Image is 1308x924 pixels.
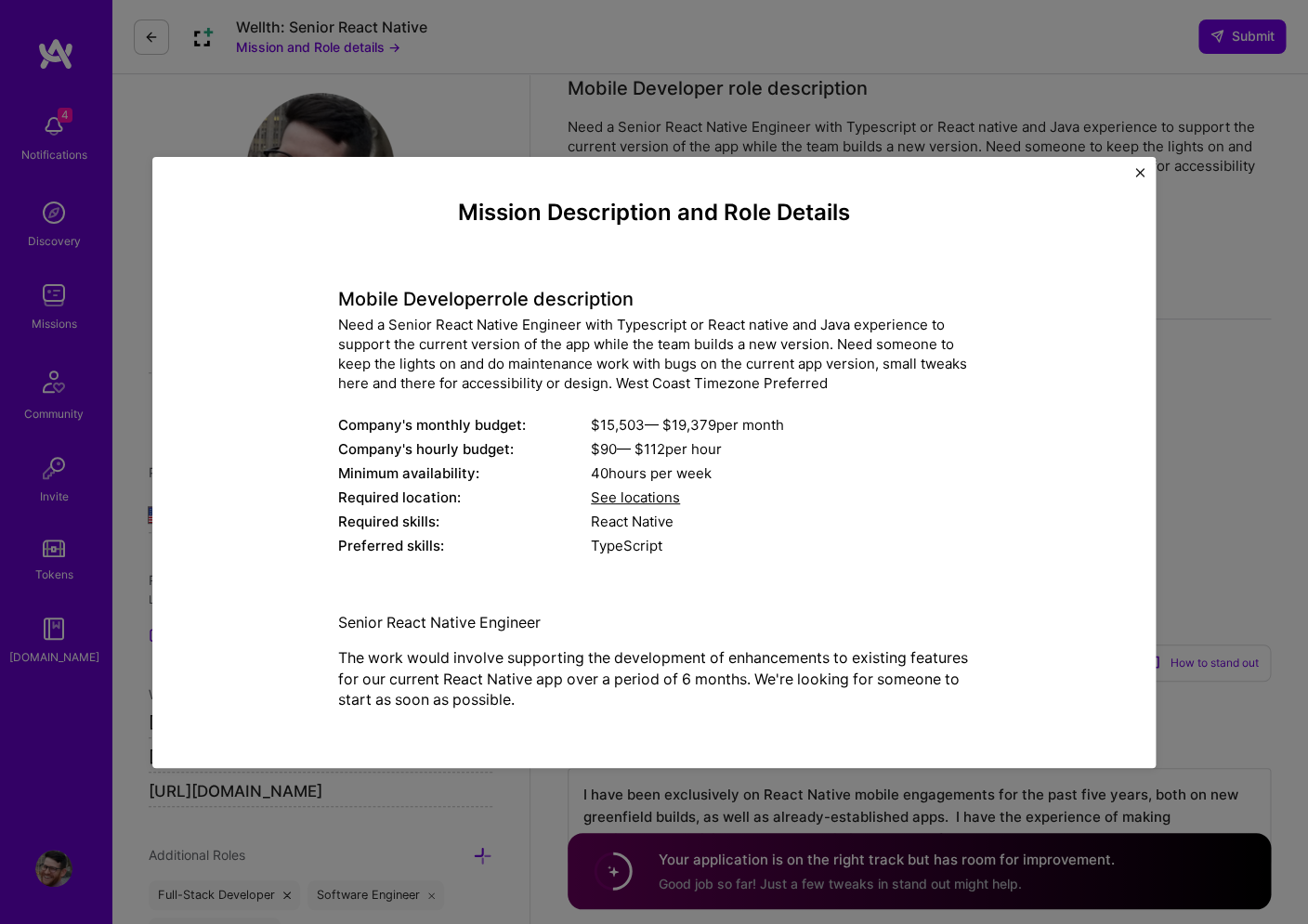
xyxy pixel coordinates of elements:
[338,439,591,459] div: Company's hourly budget:
[591,463,970,483] div: 40 hours per week
[338,647,970,709] p: The work would involve supporting the development of enhancements to existing features for our cu...
[338,463,591,483] div: Minimum availability:
[591,512,970,531] div: React Native
[338,536,591,555] div: Preferred skills:
[1135,167,1144,187] button: Close
[338,612,970,632] p: Senior React Native Engineer
[338,512,591,531] div: Required skills:
[338,415,591,435] div: Company's monthly budget:
[338,199,970,226] h4: Mission Description and Role Details
[591,488,680,506] span: See locations
[338,488,591,507] div: Required location:
[591,415,970,435] div: $ 15,503 — $ 19,379 per month
[338,288,970,310] h4: Mobile Developer role description
[338,315,970,393] div: Need a Senior React Native Engineer with Typescript or React native and Java experience to suppor...
[591,439,970,459] div: $ 90 — $ 112 per hour
[591,536,970,555] div: TypeScript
